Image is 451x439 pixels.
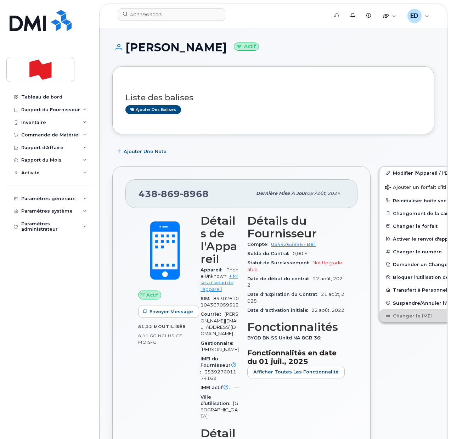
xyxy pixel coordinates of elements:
span: Statut de Surclassement [247,260,312,265]
span: [PERSON_NAME] [201,347,239,352]
span: SIM [201,296,213,301]
span: Gestionnaire [201,340,237,346]
button: Envoyer Message [138,305,199,318]
span: 08 août, 2024 [307,191,340,196]
a: 0544263846 - Bell [271,242,316,247]
span: Ville d’utilisation [201,394,233,406]
span: Compte [247,242,271,247]
h3: Fonctionnalités en date du 01 juil., 2025 [247,349,345,366]
span: Ajouter une Note [124,148,167,155]
span: IMEI du Fournisseur [201,356,238,375]
span: 22 août, 2022 [311,308,344,313]
span: 0,00 $ [293,251,308,256]
span: Courriel [201,311,225,317]
a: Ajouter des balises [125,105,181,114]
span: 21 août, 2025 [247,292,344,303]
span: Date d''Expiration du Contrat [247,292,321,297]
span: 89302610104367059512 [201,296,239,308]
span: 8,00 Go [138,333,157,338]
span: 353927601174169 [201,369,236,381]
button: Ajouter une Note [112,145,173,158]
a: + Mise à niveau de l'appareil [201,274,238,292]
span: Not Upgradeable [247,260,342,272]
span: Date de début du contrat [247,276,313,281]
span: Afficher Toutes les Fonctionnalité [253,368,339,375]
span: Actif [146,292,158,298]
span: 8968 [180,188,209,199]
span: IMEI actif [201,385,234,390]
span: BYOD BN SS Unltd NA 8GB 36 [247,335,324,340]
span: 438 [139,188,209,199]
h3: Liste des balises [125,93,421,102]
small: Actif [234,43,259,51]
span: — [234,385,238,390]
span: Changer le forfait [393,223,438,229]
span: 869 [158,188,180,199]
span: 81,22 Mo [138,324,162,329]
span: Dernière mise à jour [256,191,307,196]
span: Appareil [201,267,225,272]
button: Afficher Toutes les Fonctionnalité [247,366,345,378]
h3: Détails du Fournisseur [247,214,345,240]
h1: [PERSON_NAME] [112,41,434,54]
span: utilisés [162,324,186,329]
span: Envoyer Message [150,308,193,315]
span: Date d''activation initiale [247,308,311,313]
span: inclus ce mois-ci [138,333,182,345]
span: [GEOGRAPHIC_DATA] [201,401,238,419]
h3: Fonctionnalités [247,321,345,333]
h3: Détails de l'Appareil [201,214,239,265]
span: Solde du Contrat [247,251,293,256]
